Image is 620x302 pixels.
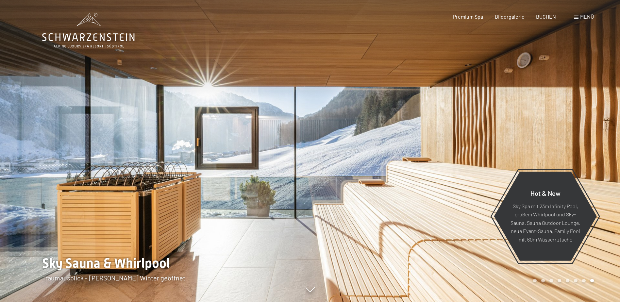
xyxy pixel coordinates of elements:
[536,13,556,20] a: BUCHEN
[580,13,594,20] span: Menü
[558,279,561,282] div: Carousel Page 4
[531,279,594,282] div: Carousel Pagination
[533,279,537,282] div: Carousel Page 1
[453,13,483,20] a: Premium Spa
[566,279,569,282] div: Carousel Page 5
[574,279,578,282] div: Carousel Page 6
[590,279,594,282] div: Carousel Page 8 (Current Slide)
[495,13,525,20] a: Bildergalerie
[541,279,545,282] div: Carousel Page 2
[494,171,597,261] a: Hot & New Sky Spa mit 23m Infinity Pool, großem Whirlpool und Sky-Sauna, Sauna Outdoor Lounge, ne...
[549,279,553,282] div: Carousel Page 3
[582,279,586,282] div: Carousel Page 7
[510,202,581,243] p: Sky Spa mit 23m Infinity Pool, großem Whirlpool und Sky-Sauna, Sauna Outdoor Lounge, neue Event-S...
[530,189,561,197] span: Hot & New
